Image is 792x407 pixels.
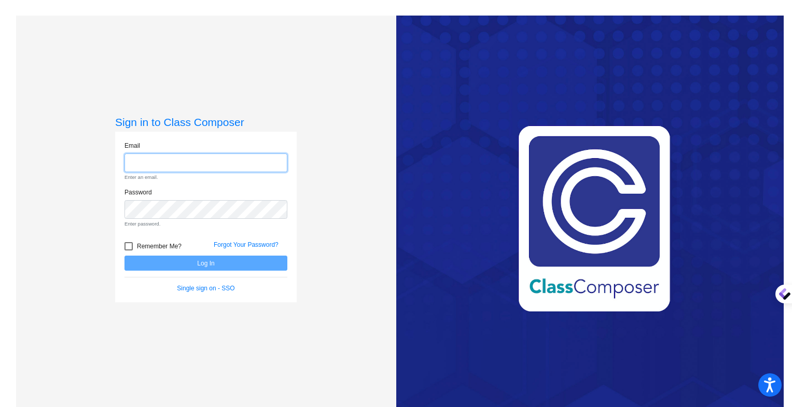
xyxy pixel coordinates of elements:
[124,188,152,197] label: Password
[137,240,182,252] span: Remember Me?
[124,220,287,228] small: Enter password.
[177,285,234,292] a: Single sign on - SSO
[214,241,279,248] a: Forgot Your Password?
[124,256,287,271] button: Log In
[115,116,297,129] h3: Sign in to Class Composer
[124,174,287,181] small: Enter an email.
[124,141,140,150] label: Email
